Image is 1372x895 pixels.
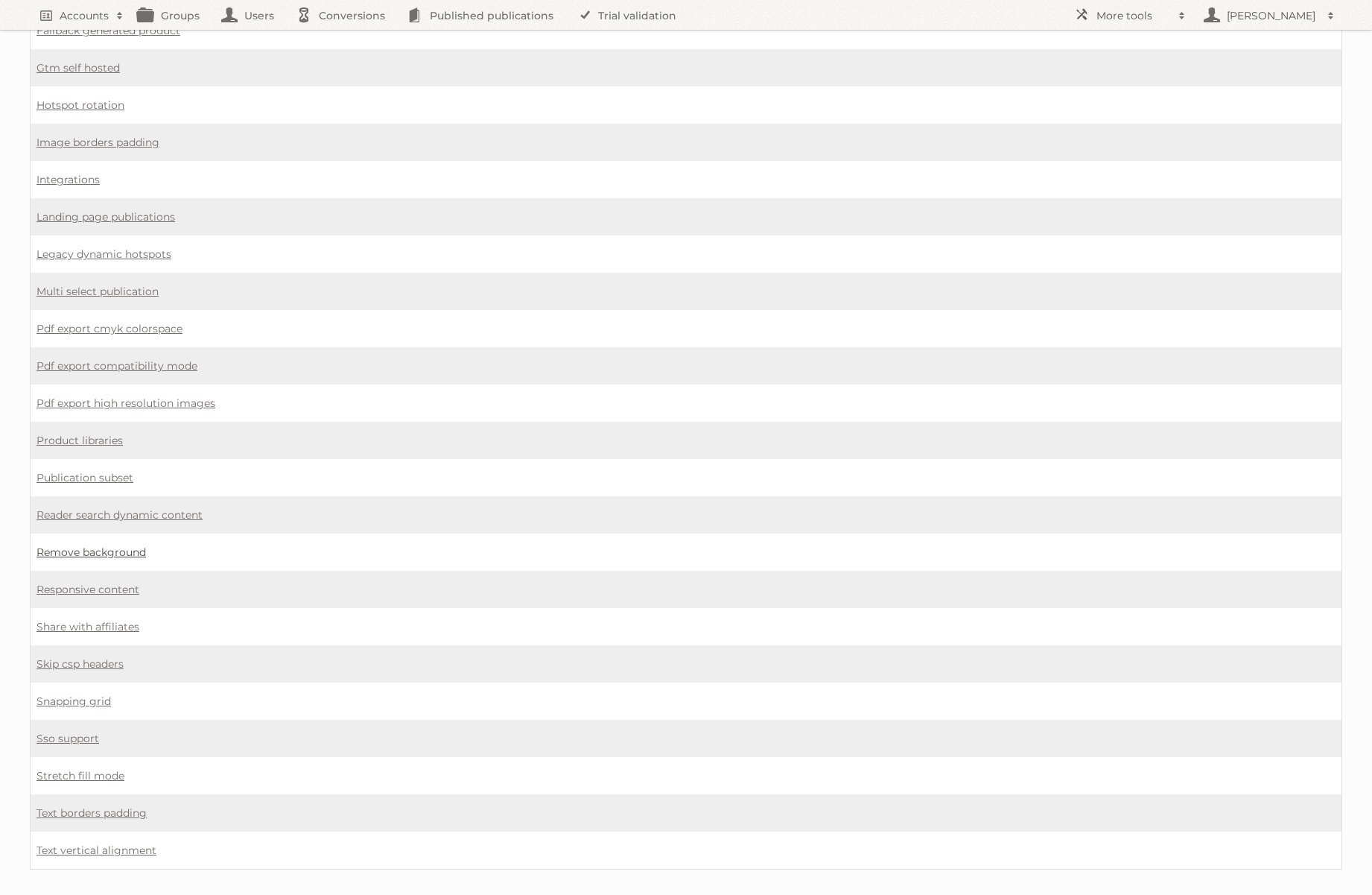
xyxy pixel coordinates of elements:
a: Snapping grid [36,695,111,708]
a: Stretch fill mode [36,769,124,782]
a: Text vertical alignment [36,844,156,857]
a: Reader search dynamic content [36,508,203,522]
h2: More tools [1096,8,1171,23]
a: Skip csp headers [36,657,124,671]
a: Responsive content [36,583,139,596]
a: Share with affiliates [36,620,139,633]
h2: Accounts [60,8,109,23]
a: Multi select publication [36,285,159,298]
a: Integrations [36,173,100,186]
a: Hotspot rotation [36,98,124,112]
a: Sso support [36,732,99,745]
a: Pdf export compatibility mode [36,359,197,373]
a: Fallback generated product [36,24,180,37]
a: Pdf export cmyk colorspace [36,322,182,335]
a: Landing page publications [36,210,175,224]
a: Image borders padding [36,136,159,149]
a: Legacy dynamic hotspots [36,247,171,261]
a: Text borders padding [36,806,147,820]
a: Remove background [36,545,146,559]
a: Product libraries [36,434,123,447]
h2: [PERSON_NAME] [1223,8,1320,23]
a: Gtm self hosted [36,61,120,75]
a: Pdf export high resolution images [36,396,215,410]
a: Publication subset [36,471,133,484]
